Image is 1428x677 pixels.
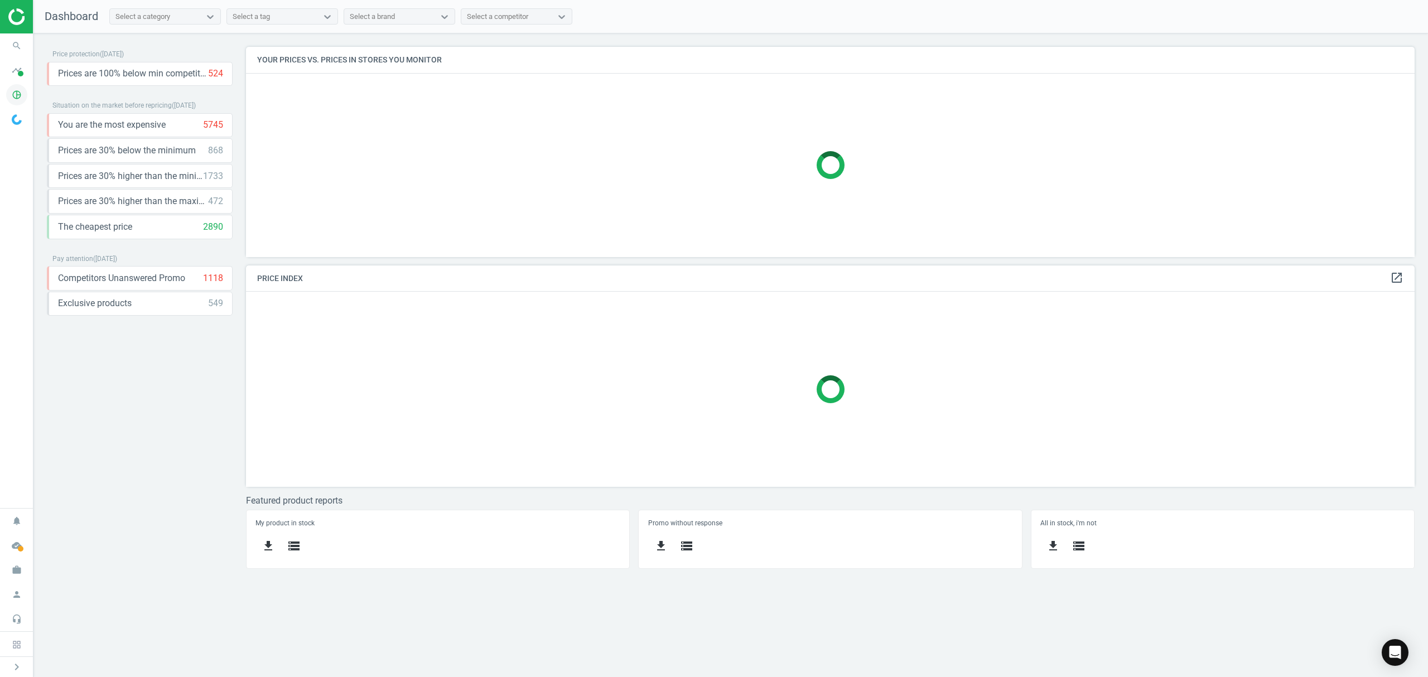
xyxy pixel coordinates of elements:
[1040,519,1405,527] h5: All in stock, i'm not
[8,8,88,25] img: ajHJNr6hYgQAAAAASUVORK5CYII=
[648,533,674,559] button: get_app
[6,535,27,556] i: cloud_done
[12,114,22,125] img: wGWNvw8QSZomAAAAABJRU5ErkJggg==
[58,170,203,182] span: Prices are 30% higher than the minimum
[6,608,27,630] i: headset_mic
[58,144,196,157] span: Prices are 30% below the minimum
[208,297,223,310] div: 549
[203,170,223,182] div: 1733
[648,519,1013,527] h5: Promo without response
[246,495,1415,506] h3: Featured product reports
[6,60,27,81] i: timeline
[58,119,166,131] span: You are the most expensive
[3,660,31,674] button: chevron_right
[1066,533,1092,559] button: storage
[100,50,124,58] span: ( [DATE] )
[674,533,699,559] button: storage
[203,119,223,131] div: 5745
[203,221,223,233] div: 2890
[654,539,668,553] i: get_app
[255,533,281,559] button: get_app
[6,584,27,605] i: person
[246,47,1415,73] h4: Your prices vs. prices in stores you monitor
[52,101,172,109] span: Situation on the market before repricing
[281,533,307,559] button: storage
[233,12,270,22] div: Select a tag
[52,50,100,58] span: Price protection
[203,272,223,284] div: 1118
[6,559,27,581] i: work
[172,101,196,109] span: ( [DATE] )
[1072,539,1086,553] i: storage
[115,12,170,22] div: Select a category
[246,265,1415,292] h4: Price Index
[1040,533,1066,559] button: get_app
[1390,271,1403,286] a: open_in_new
[58,195,208,207] span: Prices are 30% higher than the maximal
[255,519,620,527] h5: My product in stock
[208,144,223,157] div: 868
[287,539,301,553] i: storage
[467,12,528,22] div: Select a competitor
[1382,639,1408,666] div: Open Intercom Messenger
[58,272,185,284] span: Competitors Unanswered Promo
[208,195,223,207] div: 472
[58,67,208,80] span: Prices are 100% below min competitor
[58,297,132,310] span: Exclusive products
[6,510,27,531] i: notifications
[350,12,395,22] div: Select a brand
[52,255,93,263] span: Pay attention
[1046,539,1060,553] i: get_app
[93,255,117,263] span: ( [DATE] )
[10,660,23,674] i: chevron_right
[680,539,693,553] i: storage
[1390,271,1403,284] i: open_in_new
[208,67,223,80] div: 524
[6,35,27,56] i: search
[6,84,27,105] i: pie_chart_outlined
[45,9,98,23] span: Dashboard
[58,221,132,233] span: The cheapest price
[262,539,275,553] i: get_app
